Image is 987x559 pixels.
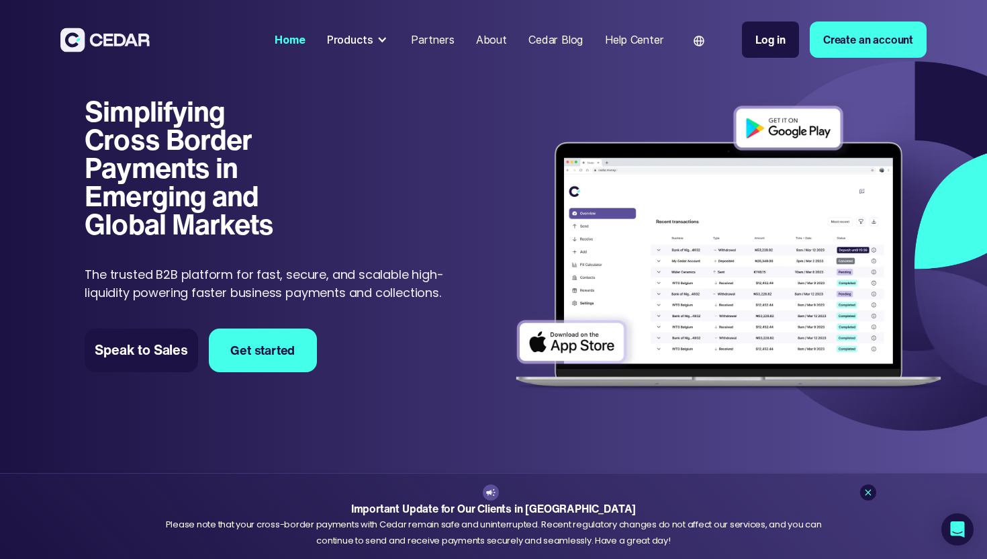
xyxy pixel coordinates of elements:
div: Cedar Blog [528,32,583,48]
a: Create an account [810,21,927,58]
div: Help Center [605,32,664,48]
div: Open Intercom Messenger [941,513,974,546]
a: Get started [209,329,317,372]
div: Log in [755,32,786,48]
div: About [476,32,507,48]
a: Log in [742,21,799,58]
a: Speak to Sales [85,329,198,372]
a: Home [269,25,310,54]
p: The trusted B2B platform for fast, secure, and scalable high-liquidity powering faster business p... [85,265,452,302]
a: Cedar Blog [523,25,588,54]
div: Partners [411,32,455,48]
a: About [471,25,512,54]
div: Products [322,26,395,53]
a: Help Center [600,25,669,54]
a: Partners [406,25,460,54]
img: world icon [694,36,704,46]
img: Dashboard of transactions [506,97,951,400]
div: Products [327,32,373,48]
h1: Simplifying Cross Border Payments in Emerging and Global Markets [85,97,305,239]
div: Home [275,32,305,48]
